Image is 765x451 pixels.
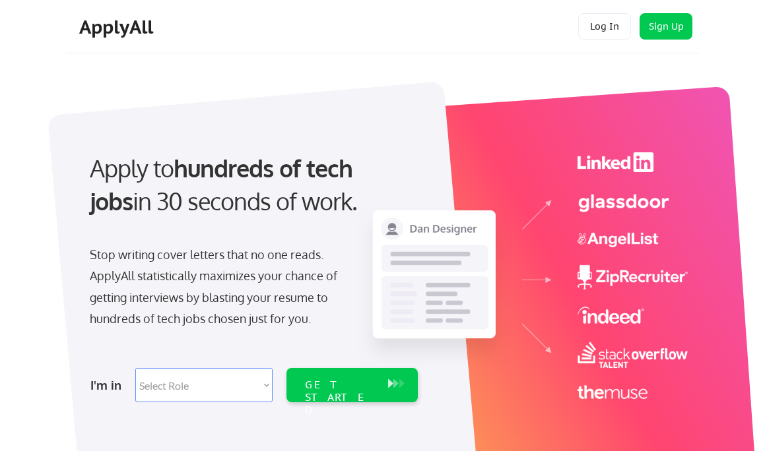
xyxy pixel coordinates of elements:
[578,13,631,40] button: Log In
[90,244,347,330] div: Stop writing cover letters that no one reads. ApplyAll statistically maximizes your chance of get...
[79,16,157,38] div: ApplyAll
[90,153,358,216] strong: hundreds of tech jobs
[305,378,375,417] div: GET STARTED
[90,152,400,218] div: Apply to in 30 seconds of work.
[90,375,127,396] div: I'm in
[640,13,692,40] button: Sign Up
